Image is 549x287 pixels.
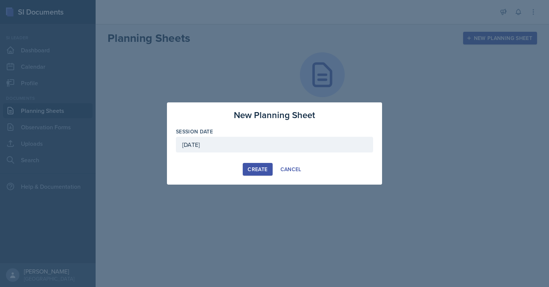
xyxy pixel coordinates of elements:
[276,163,306,176] button: Cancel
[248,166,267,172] div: Create
[234,108,315,122] h3: New Planning Sheet
[243,163,272,176] button: Create
[176,128,213,135] label: Session Date
[280,166,301,172] div: Cancel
